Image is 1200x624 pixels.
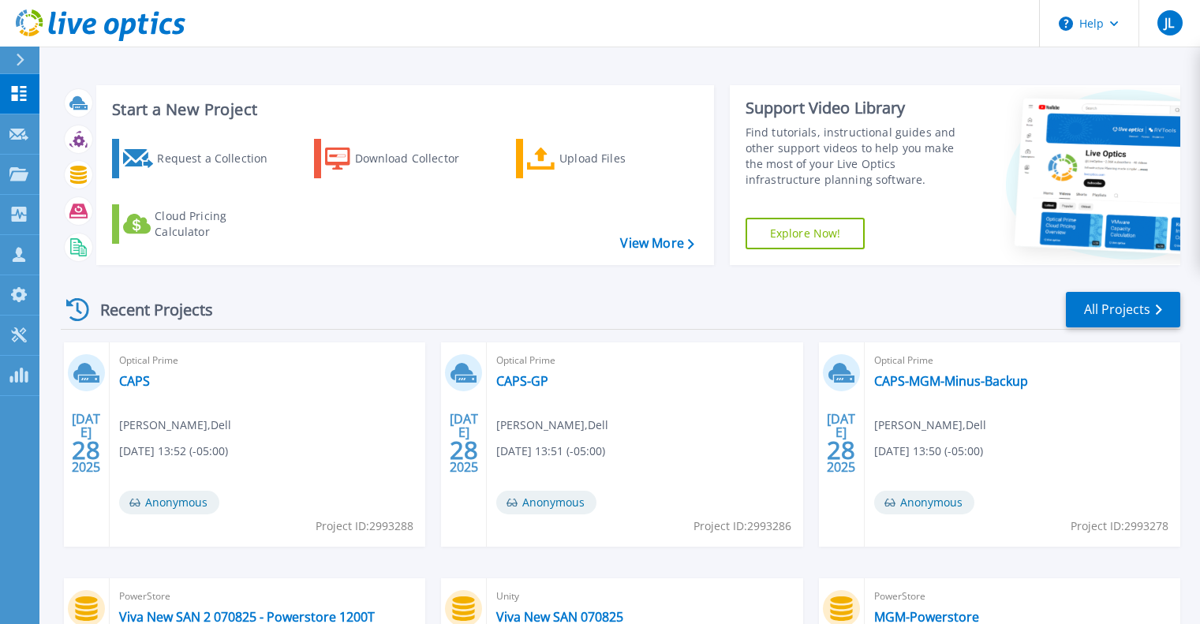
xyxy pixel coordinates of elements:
[119,443,228,460] span: [DATE] 13:52 (-05:00)
[1066,292,1180,327] a: All Projects
[874,373,1028,389] a: CAPS-MGM-Minus-Backup
[746,98,972,118] div: Support Video Library
[874,491,974,514] span: Anonymous
[1164,17,1174,29] span: JL
[496,373,548,389] a: CAPS-GP
[874,588,1171,605] span: PowerStore
[355,143,481,174] div: Download Collector
[71,414,101,472] div: [DATE] 2025
[874,443,983,460] span: [DATE] 13:50 (-05:00)
[496,443,605,460] span: [DATE] 13:51 (-05:00)
[1071,518,1168,535] span: Project ID: 2993278
[516,139,692,178] a: Upload Files
[559,143,686,174] div: Upload Files
[874,417,986,434] span: [PERSON_NAME] , Dell
[620,236,693,251] a: View More
[314,139,490,178] a: Download Collector
[826,414,856,472] div: [DATE] 2025
[746,218,865,249] a: Explore Now!
[874,352,1171,369] span: Optical Prime
[155,208,281,240] div: Cloud Pricing Calculator
[316,518,413,535] span: Project ID: 2993288
[496,417,608,434] span: [PERSON_NAME] , Dell
[119,491,219,514] span: Anonymous
[112,204,288,244] a: Cloud Pricing Calculator
[450,443,478,457] span: 28
[119,588,416,605] span: PowerStore
[693,518,791,535] span: Project ID: 2993286
[496,588,793,605] span: Unity
[112,139,288,178] a: Request a Collection
[827,443,855,457] span: 28
[496,352,793,369] span: Optical Prime
[746,125,972,188] div: Find tutorials, instructional guides and other support videos to help you make the most of your L...
[119,373,150,389] a: CAPS
[119,417,231,434] span: [PERSON_NAME] , Dell
[112,101,693,118] h3: Start a New Project
[61,290,234,329] div: Recent Projects
[157,143,283,174] div: Request a Collection
[449,414,479,472] div: [DATE] 2025
[496,491,596,514] span: Anonymous
[72,443,100,457] span: 28
[119,352,416,369] span: Optical Prime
